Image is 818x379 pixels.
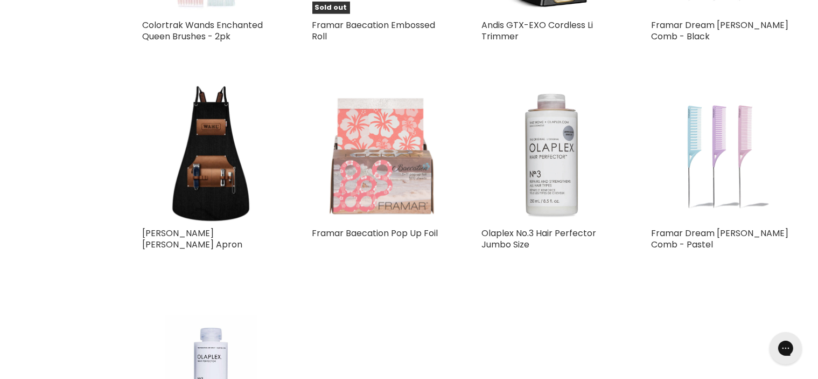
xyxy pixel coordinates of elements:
a: Olaplex No.3 Hair Perfector Jumbo Size [482,85,619,222]
a: Framar Baecation Pop Up Foil [312,227,438,239]
a: Colortrak Wands Enchanted Queen Brushes - 2pk [143,19,263,43]
a: [PERSON_NAME] [PERSON_NAME] Apron [143,227,243,251]
iframe: Gorgias live chat messenger [764,328,807,368]
img: Wahl Barber Apron [143,85,279,222]
span: Sold out [312,2,350,14]
a: Framar Baecation Embossed Roll [312,19,436,43]
img: Olaplex No.3 Hair Perfector Jumbo Size [488,85,613,222]
img: Framar Baecation Pop Up Foil [312,85,450,222]
a: Olaplex No.3 Hair Perfector Jumbo Size [482,227,597,251]
a: Framar Dream [PERSON_NAME] Comb - Pastel [652,227,789,251]
img: Framar Dream Weaver Comb - Pastel [652,85,789,222]
a: Framar Dream [PERSON_NAME] Comb - Black [652,19,789,43]
a: Andis GTX-EXO Cordless Li Trimmer [482,19,593,43]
